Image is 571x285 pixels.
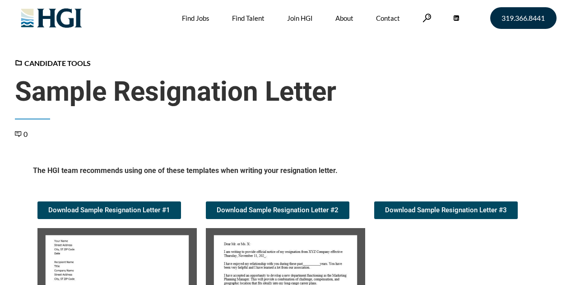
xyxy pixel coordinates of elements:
[217,207,339,214] span: Download Sample Resignation Letter #2
[37,201,181,219] a: Download Sample Resignation Letter #1
[374,201,518,219] a: Download Sample Resignation Letter #3
[15,59,91,67] a: Candidate Tools
[48,207,170,214] span: Download Sample Resignation Letter #1
[490,7,557,29] a: 319.366.8441
[33,166,539,179] h5: The HGI team recommends using one of these templates when writing your resignation letter.
[15,75,557,108] span: Sample Resignation Letter
[15,130,28,138] a: 0
[422,14,432,22] a: Search
[385,207,507,214] span: Download Sample Resignation Letter #3
[206,201,349,219] a: Download Sample Resignation Letter #2
[501,14,545,22] span: 319.366.8441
